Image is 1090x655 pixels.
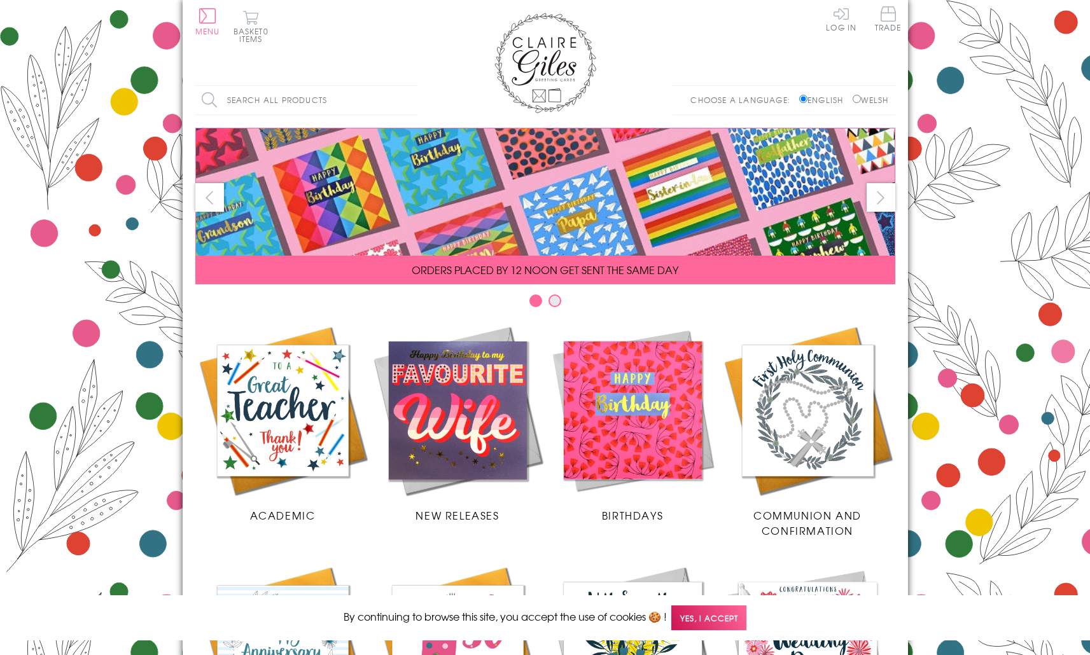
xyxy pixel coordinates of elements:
[405,86,418,114] input: Search
[195,294,895,314] div: Carousel Pagination
[416,507,499,523] span: New Releases
[195,183,224,212] button: prev
[690,94,797,106] p: Choose a language:
[234,10,269,43] button: Basket0 items
[545,323,720,523] a: Birthdays
[799,94,849,106] label: English
[529,294,542,307] button: Carousel Page 1 (Current Slide)
[370,323,545,523] a: New Releases
[195,8,220,35] button: Menu
[867,183,895,212] button: next
[875,6,902,34] a: Trade
[799,95,807,103] input: English
[412,262,678,277] span: ORDERS PLACED BY 12 NOON GET SENT THE SAME DAY
[602,507,663,523] span: Birthdays
[195,25,220,37] span: Menu
[720,323,895,538] a: Communion and Confirmation
[875,6,902,31] span: Trade
[548,294,561,307] button: Carousel Page 2
[853,95,861,103] input: Welsh
[195,86,418,114] input: Search all products
[239,25,269,45] span: 0 items
[671,605,746,630] span: Yes, I accept
[250,507,316,523] span: Academic
[853,94,889,106] label: Welsh
[753,507,862,538] span: Communion and Confirmation
[826,6,856,31] a: Log In
[494,13,596,113] img: Claire Giles Greetings Cards
[195,323,370,523] a: Academic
